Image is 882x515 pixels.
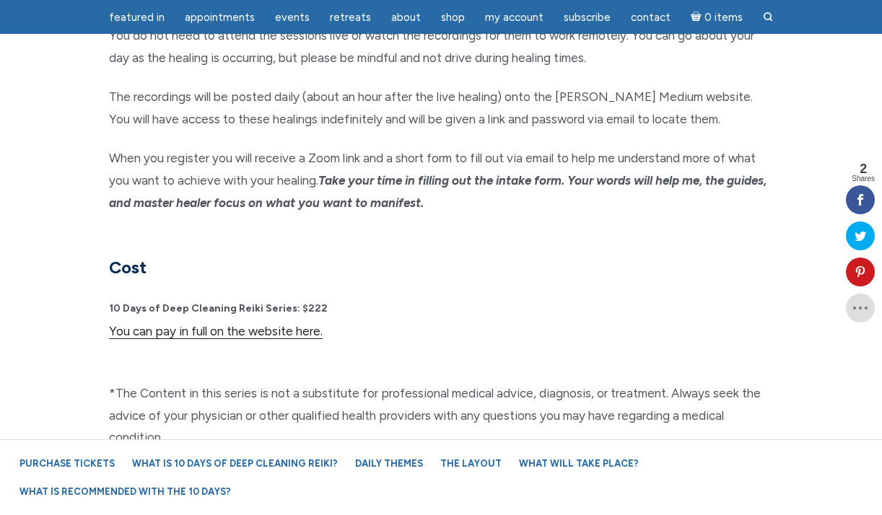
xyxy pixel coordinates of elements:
span: featured in [109,11,165,24]
span: Retreats [330,11,371,24]
span: My Account [485,11,543,24]
a: Contact [622,4,679,32]
a: Shop [432,4,473,32]
strong: Cost [109,257,147,278]
a: Subscribe [555,4,619,32]
a: About [383,4,429,32]
a: Events [266,4,318,32]
span: Contact [631,11,671,24]
em: Take your time in filling out the intake form. Your words will help me, the guides, and master he... [109,173,767,210]
p: When you register you will receive a Zoom link and a short form to fill out via email to help me ... [109,147,773,214]
a: Retreats [321,4,380,32]
span: About [391,11,421,24]
span: 2 [852,162,875,175]
a: Daily Themes [348,451,430,476]
span: Events [275,11,310,24]
a: Purchase Tickets [12,451,122,476]
span: Appointments [185,11,255,24]
a: featured in [100,4,173,32]
a: What is recommended with the 10 Days? [12,479,238,504]
span: Shares [852,175,875,182]
p: The recordings will be posted daily (about an hour after the live healing) onto the [PERSON_NAME]... [109,86,773,130]
a: You can pay in full on the website here. [109,324,323,339]
a: Appointments [176,4,263,32]
a: Cart0 items [682,2,751,32]
span: Shop [441,11,465,24]
span: 0 items [704,12,743,23]
strong: 10 Days of Deep Cleaning Reiki Series: $222 [109,302,328,314]
i: Cart [691,11,704,24]
a: My Account [476,4,552,32]
a: What will take place? [512,451,646,476]
p: *The Content in this series is not a substitute for professional medical advice, diagnosis, or tr... [109,382,773,449]
span: Subscribe [564,11,611,24]
a: The Layout [433,451,509,476]
a: What is 10 Days of Deep Cleaning Reiki? [125,451,345,476]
